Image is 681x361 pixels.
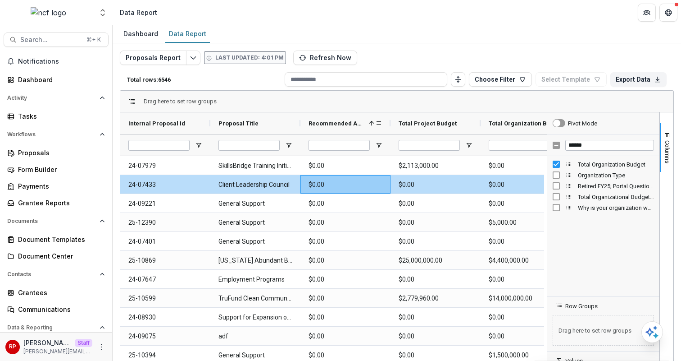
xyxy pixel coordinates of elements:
span: $0.00 [399,194,472,213]
span: Row Groups [565,303,598,310]
div: Document Center [18,251,101,261]
button: Open entity switcher [96,4,109,22]
span: $0.00 [489,176,563,194]
div: Total Organization Budget Column [547,159,659,170]
p: Staff [75,339,92,347]
p: Last updated: 4:01 PM [215,54,284,62]
span: $0.00 [309,232,382,251]
span: General Support [218,194,292,213]
span: $0.00 [309,327,382,346]
div: Pivot Mode [568,120,597,127]
a: Document Templates [4,232,109,247]
div: Document Templates [18,235,101,244]
span: $0.00 [399,213,472,232]
span: Support for Expansion of Water Walkers? Programming and Reach [218,308,292,327]
button: Open Filter Menu [285,142,292,149]
div: Total Organizational Budget (CURRENCY) Column [547,191,659,202]
a: Grantee Reports [4,195,109,210]
div: Dashboard [120,27,162,40]
span: SkillsBridge Training Initiative [218,157,292,175]
span: $0.00 [309,157,382,175]
span: $0.00 [309,289,382,308]
span: 24-07401 [128,232,202,251]
input: Total Organization Budget Filter Input [489,140,550,151]
span: $0.00 [489,232,563,251]
span: Activity [7,95,96,101]
p: Total rows: 6546 [127,76,281,83]
a: Dashboard [120,25,162,43]
a: Dashboard [4,72,109,87]
div: Row Groups [547,310,659,351]
button: Open Filter Menu [375,142,382,149]
span: $5,000.00 [489,213,563,232]
button: Open AI Assistant [641,321,663,343]
span: $0.00 [399,308,472,327]
span: $0.00 [399,327,472,346]
span: $0.00 [309,251,382,270]
div: Ruthwick Pathireddy [9,344,16,350]
span: Drag here to set row groups [144,98,217,105]
button: Open Activity [4,91,109,105]
span: Contacts [7,271,96,278]
span: 24-09221 [128,194,202,213]
span: $4,400,000.00 [489,251,563,270]
span: Data & Reporting [7,324,96,331]
span: Total Project Budget [399,120,457,127]
span: Proposal Title [218,120,259,127]
a: Communications [4,302,109,317]
span: Employment Programs [218,270,292,289]
input: Filter Columns Input [565,140,654,151]
span: Client Leadership Council [218,176,292,194]
div: Why is your organization well-positioned to accomplish this work? (SHORT_TEXT) Column [547,202,659,213]
button: Open Contacts [4,267,109,282]
button: Choose Filter [469,72,532,87]
span: 24-09075 [128,327,202,346]
span: $0.00 [489,157,563,175]
button: Search... [4,32,109,47]
button: Notifications [4,54,109,69]
span: $0.00 [399,270,472,289]
div: Form Builder [18,165,101,174]
button: Open Filter Menu [195,142,202,149]
span: Why is your organization well-positioned to accomplish this work? (SHORT_TEXT) [578,204,654,211]
a: Document Center [4,249,109,264]
span: $0.00 [489,308,563,327]
span: Drag here to set row groups [553,315,654,346]
span: $25,000,000.00 [399,251,472,270]
span: $0.00 [309,213,382,232]
button: Partners [638,4,656,22]
p: [PERSON_NAME] [23,338,71,347]
div: Data Report [165,27,210,40]
span: Organization Type [578,172,654,179]
button: Edit selected report [186,51,200,65]
span: $0.00 [489,327,563,346]
span: 24-07647 [128,270,202,289]
input: Proposal Title Filter Input [218,140,280,151]
div: Data Report [120,8,157,17]
input: Total Project Budget Filter Input [399,140,460,151]
input: Internal Proposal Id Filter Input [128,140,190,151]
span: Notifications [18,58,105,65]
button: Open Workflows [4,127,109,142]
button: Open Data & Reporting [4,320,109,335]
div: Tasks [18,111,101,121]
div: Row Groups [144,98,217,105]
span: $0.00 [399,176,472,194]
button: Proposals Report [120,51,186,65]
span: [US_STATE] Abundant Birth Project [218,251,292,270]
button: Refresh Now [293,51,357,65]
span: Total Organization Budget [489,120,555,127]
span: $0.00 [309,270,382,289]
div: Dashboard [18,75,101,84]
span: 25-10599 [128,289,202,308]
div: Proposals [18,148,101,157]
span: General Support [218,213,292,232]
button: Open Documents [4,214,109,228]
span: $2,779,960.00 [399,289,472,308]
button: Select Template [536,72,607,87]
span: 25-12390 [128,213,202,232]
span: $0.00 [309,194,382,213]
a: Form Builder [4,162,109,177]
nav: breadcrumb [116,6,161,19]
span: $0.00 [399,232,472,251]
